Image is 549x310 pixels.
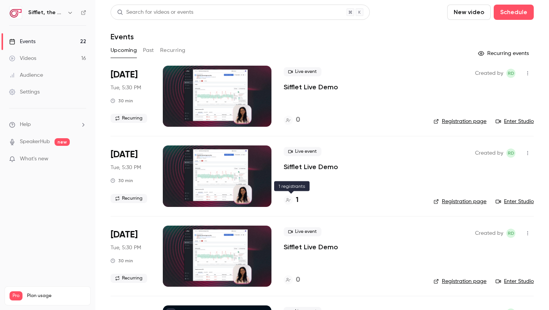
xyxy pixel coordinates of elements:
[10,6,22,19] img: Sifflet, the AI-augmented data observability platform built for data teams with business users in...
[284,242,338,252] a: Sifflet Live Demo
[77,156,86,163] iframe: Noticeable Trigger
[506,229,515,238] span: Romain Doutriaux
[284,195,299,205] a: 1
[111,178,133,184] div: 30 min
[20,138,50,146] a: SpeakerHub
[111,32,134,41] h1: Events
[9,55,36,62] div: Videos
[475,69,503,78] span: Created by
[447,5,491,20] button: New video
[296,195,299,205] h4: 1
[284,275,300,285] a: 0
[55,138,70,146] span: new
[143,44,154,57] button: Past
[27,293,86,299] span: Plan usage
[160,44,186,57] button: Recurring
[9,88,40,96] div: Settings
[111,66,151,127] div: Oct 14 Tue, 5:30 PM (Europe/Paris)
[111,114,147,123] span: Recurring
[111,69,138,81] span: [DATE]
[111,229,138,241] span: [DATE]
[111,258,133,264] div: 30 min
[284,67,321,76] span: Live event
[475,47,534,60] button: Recurring events
[508,149,514,158] span: RD
[284,227,321,236] span: Live event
[433,278,486,285] a: Registration page
[20,121,31,129] span: Help
[496,278,534,285] a: Enter Studio
[496,198,534,205] a: Enter Studio
[508,229,514,238] span: RD
[475,149,503,158] span: Created by
[496,118,534,125] a: Enter Studio
[10,291,22,300] span: Pro
[296,115,300,125] h4: 0
[111,164,141,171] span: Tue, 5:30 PM
[494,5,534,20] button: Schedule
[111,44,137,57] button: Upcoming
[284,162,338,171] a: Sifflet Live Demo
[111,274,147,283] span: Recurring
[284,147,321,156] span: Live event
[284,82,338,92] a: Sifflet Live Demo
[433,118,486,125] a: Registration page
[28,9,64,16] h6: Sifflet, the AI-augmented data observability platform built for data teams with business users in...
[111,244,141,252] span: Tue, 5:30 PM
[111,84,141,92] span: Tue, 5:30 PM
[506,149,515,158] span: Romain Doutriaux
[111,226,151,287] div: Nov 11 Tue, 5:30 PM (Europe/Paris)
[111,145,151,207] div: Oct 28 Tue, 5:30 PM (Europe/Paris)
[508,69,514,78] span: RD
[9,71,43,79] div: Audience
[475,229,503,238] span: Created by
[284,115,300,125] a: 0
[111,194,147,203] span: Recurring
[117,8,193,16] div: Search for videos or events
[111,98,133,104] div: 30 min
[296,275,300,285] h4: 0
[9,121,86,129] li: help-dropdown-opener
[9,38,35,45] div: Events
[111,149,138,161] span: [DATE]
[20,155,48,163] span: What's new
[506,69,515,78] span: Romain Doutriaux
[433,198,486,205] a: Registration page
